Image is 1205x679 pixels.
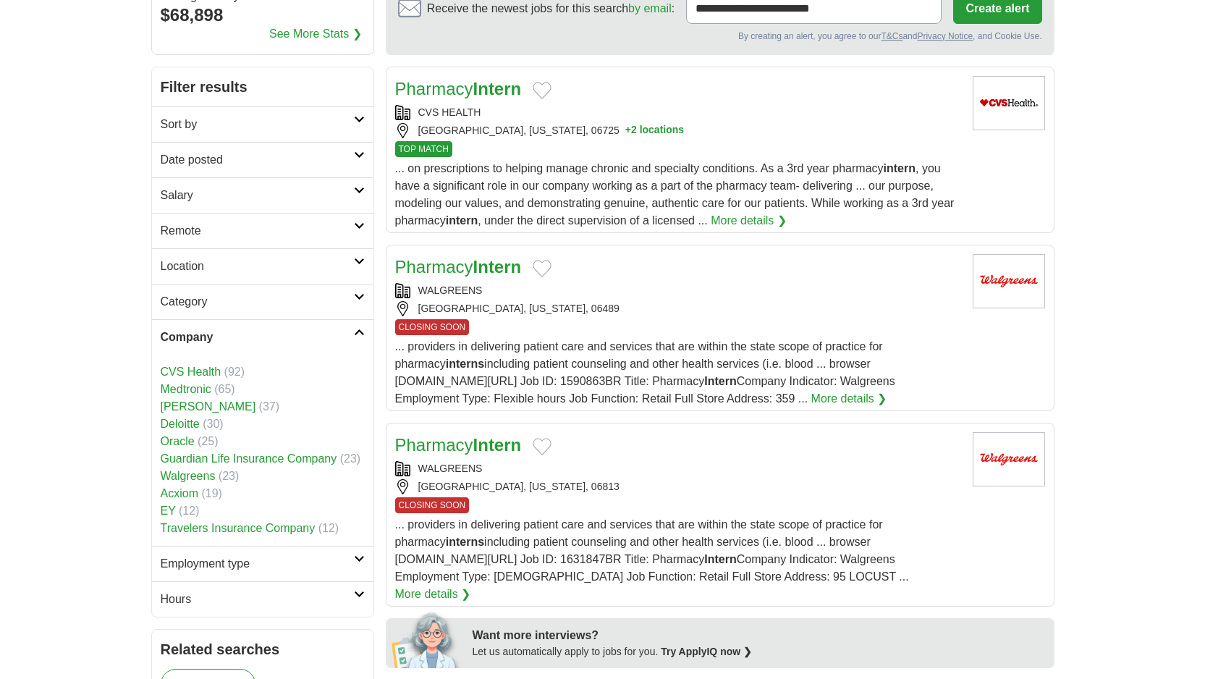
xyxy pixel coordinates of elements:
[152,248,373,284] a: Location
[161,400,256,413] a: [PERSON_NAME]
[152,67,373,106] h2: Filter results
[152,319,373,355] a: Company
[152,142,373,177] a: Date posted
[198,435,218,447] span: (25)
[152,177,373,213] a: Salary
[152,284,373,319] a: Category
[152,546,373,581] a: Employment type
[161,2,365,28] div: $68,898
[340,452,360,465] span: (23)
[395,141,452,157] span: TOP MATCH
[881,31,902,41] a: T&Cs
[161,151,354,169] h2: Date posted
[473,257,522,277] strong: Intern
[533,82,551,99] button: Add to favorite jobs
[625,123,684,138] button: +2 locations
[625,123,631,138] span: +
[704,375,736,387] strong: Intern
[224,366,245,378] span: (92)
[161,222,354,240] h2: Remote
[704,553,736,565] strong: Intern
[973,432,1045,486] img: Walgreens logo
[395,257,522,277] a: PharmacyIntern
[161,258,354,275] h2: Location
[161,116,354,133] h2: Sort by
[395,586,471,603] a: More details ❯
[269,25,362,43] a: See More Stats ❯
[161,638,365,660] h2: Related searches
[418,106,481,118] a: CVS HEALTH
[395,340,895,405] span: ... providers in delivering patient care and services that are within the state scope of practice...
[395,301,961,316] div: [GEOGRAPHIC_DATA], [US_STATE], 06489
[395,479,961,494] div: [GEOGRAPHIC_DATA], [US_STATE], 06813
[395,79,522,98] a: PharmacyIntern
[179,505,199,517] span: (12)
[884,162,916,174] strong: intern
[203,418,223,430] span: (30)
[161,293,354,311] h2: Category
[161,555,354,573] h2: Employment type
[628,2,672,14] a: by email
[973,254,1045,308] img: Walgreens logo
[473,627,1046,644] div: Want more interviews?
[473,644,1046,659] div: Let us automatically apply to jobs for you.
[533,438,551,455] button: Add to favorite jobs
[395,497,470,513] span: CLOSING SOON
[161,418,200,430] a: Deloitte
[161,470,216,482] a: Walgreens
[161,591,354,608] h2: Hours
[395,319,470,335] span: CLOSING SOON
[161,187,354,204] h2: Salary
[395,162,955,227] span: ... on prescriptions to helping manage chronic and specialty conditions. As a 3rd year pharmacy ,...
[418,463,483,474] a: WALGREENS
[161,487,198,499] a: Acxiom
[446,536,484,548] strong: interns
[395,123,961,138] div: [GEOGRAPHIC_DATA], [US_STATE], 06725
[398,30,1042,43] div: By creating an alert, you agree to our and , and Cookie Use.
[446,358,484,370] strong: interns
[214,383,234,395] span: (65)
[473,79,522,98] strong: Intern
[711,212,787,229] a: More details ❯
[446,214,478,227] strong: intern
[395,518,909,583] span: ... providers in delivering patient care and services that are within the state scope of practice...
[161,505,176,517] a: EY
[917,31,973,41] a: Privacy Notice
[473,435,522,455] strong: Intern
[161,329,354,346] h2: Company
[152,581,373,617] a: Hours
[392,610,462,668] img: apply-iq-scientist.png
[161,435,195,447] a: Oracle
[161,383,211,395] a: Medtronic
[152,106,373,142] a: Sort by
[395,435,522,455] a: PharmacyIntern
[811,390,887,408] a: More details ❯
[661,646,752,657] a: Try ApplyIQ now ❯
[533,260,551,277] button: Add to favorite jobs
[259,400,279,413] span: (37)
[161,452,337,465] a: Guardian Life Insurance Company
[318,522,339,534] span: (12)
[161,366,221,378] a: CVS Health
[219,470,239,482] span: (23)
[161,522,316,534] a: Travelers Insurance Company
[973,76,1045,130] img: CVS Health logo
[418,284,483,296] a: WALGREENS
[152,213,373,248] a: Remote
[201,487,221,499] span: (19)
